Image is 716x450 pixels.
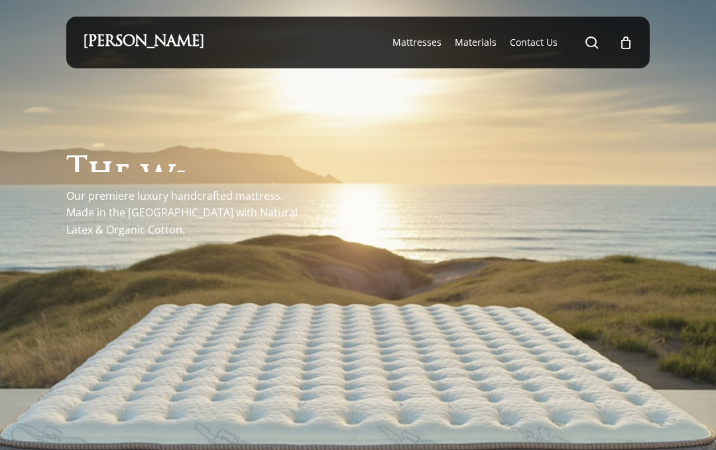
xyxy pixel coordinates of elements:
p: Our premiere luxury handcrafted mattress. Made in the [GEOGRAPHIC_DATA] with Natural Latex & Orga... [66,188,312,239]
span: h [88,159,114,190]
span: e [114,162,131,193]
a: [PERSON_NAME] [83,35,204,50]
a: Contact Us [510,36,558,49]
h1: The Windsor [66,141,301,172]
span: i [175,169,188,200]
span: Mattresses [392,36,442,48]
span: Contact Us [510,36,558,48]
a: Mattresses [392,36,442,49]
nav: Main Menu [386,17,633,68]
span: W [141,165,175,196]
span: T [66,157,88,188]
a: Materials [455,36,497,49]
span: Materials [455,36,497,48]
a: Cart [619,35,633,50]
